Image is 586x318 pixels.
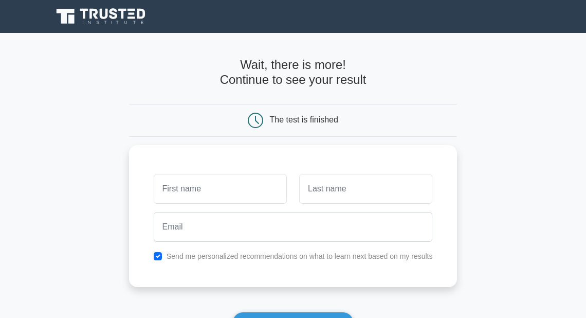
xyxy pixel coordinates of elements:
h4: Wait, there is more! Continue to see your result [129,58,457,87]
input: Last name [299,174,432,204]
input: Email [154,212,433,242]
input: First name [154,174,287,204]
label: Send me personalized recommendations on what to learn next based on my results [167,252,433,260]
div: The test is finished [270,115,338,124]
